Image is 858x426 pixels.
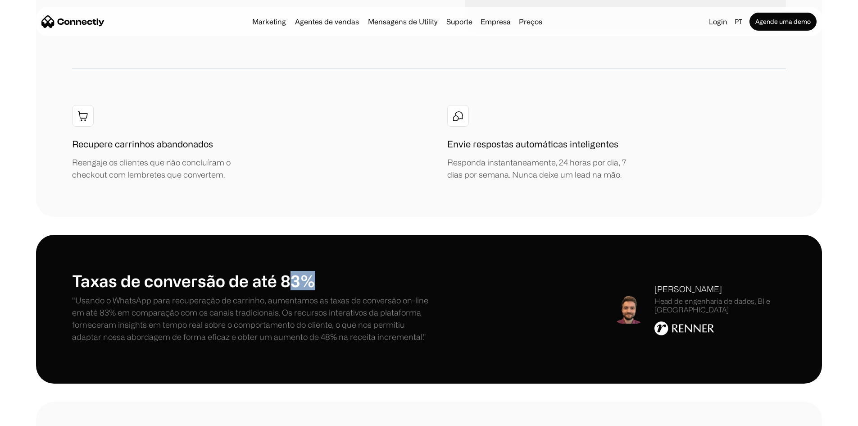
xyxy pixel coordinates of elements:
a: home [41,15,104,28]
a: Suporte [443,18,476,25]
a: Preços [515,18,546,25]
div: Responda instantaneamente, 24 horas por dia, 7 dias por semana. Nunca deixe um lead na mão. [447,156,641,181]
h1: Taxas de conversão de até 83% [72,271,429,290]
aside: Language selected: Português (Brasil) [9,409,54,423]
a: Marketing [249,18,290,25]
div: pt [731,15,748,28]
p: "Usando o WhatsApp para recuperação de carrinho, aumentamos as taxas de conversão on-line em até ... [72,294,429,343]
div: Empresa [481,15,511,28]
h1: Envie respostas automáticas inteligentes [447,137,618,151]
a: Agentes de vendas [291,18,363,25]
div: [PERSON_NAME] [654,283,786,295]
a: Mensagens de Utility [364,18,441,25]
ul: Language list [18,410,54,423]
div: Reengaje os clientes que não concluíram o checkout com lembretes que convertem. [72,156,266,181]
h1: Recupere carrinhos abandonados [72,137,213,151]
a: Agende uma demo [749,13,817,31]
a: Login [705,15,731,28]
div: pt [735,15,742,28]
div: Empresa [478,15,513,28]
div: Head de engenharia de dados, BI e [GEOGRAPHIC_DATA] [654,297,786,314]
